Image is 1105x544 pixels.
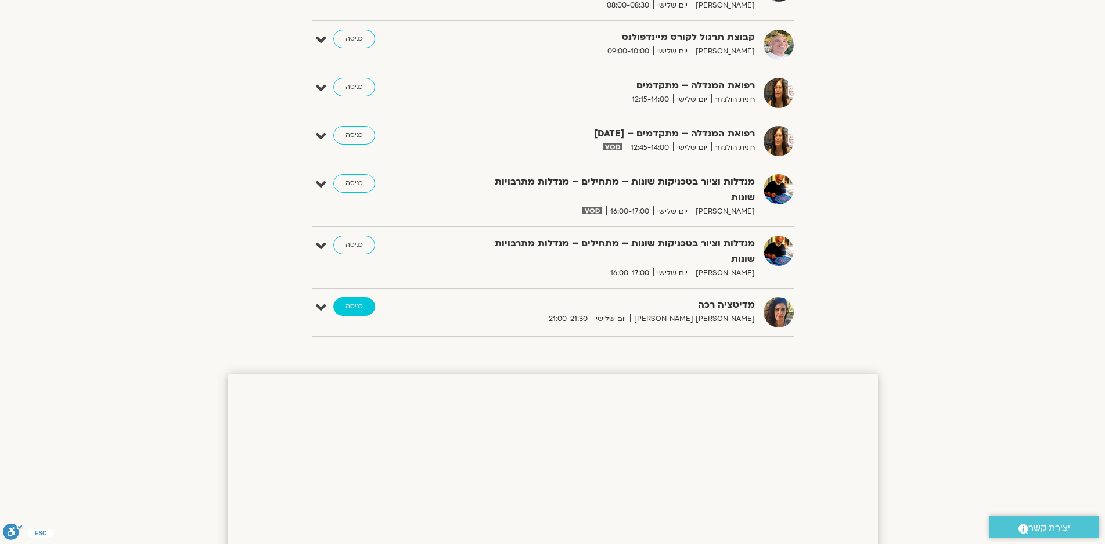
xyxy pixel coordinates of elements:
[627,142,673,154] span: 12:45-14:00
[333,236,375,254] a: כניסה
[606,267,653,279] span: 16:00-17:00
[333,126,375,145] a: כניסה
[653,45,692,57] span: יום שלישי
[692,206,755,218] span: [PERSON_NAME]
[333,78,375,96] a: כניסה
[711,142,755,154] span: רונית הולנדר
[692,267,755,279] span: [PERSON_NAME]
[1028,520,1070,536] span: יצירת קשר
[470,78,755,93] strong: רפואת המנדלה – מתקדמים
[673,142,711,154] span: יום שלישי
[333,30,375,48] a: כניסה
[603,143,622,150] img: vodicon
[470,126,755,142] strong: רפואת המנדלה – מתקדמים – [DATE]
[470,30,755,45] strong: קבוצת תרגול לקורס מיינדפולנס
[989,516,1099,538] a: יצירת קשר
[582,207,602,214] img: vodicon
[592,313,630,325] span: יום שלישי
[630,313,755,325] span: [PERSON_NAME] [PERSON_NAME]
[606,206,653,218] span: 16:00-17:00
[692,45,755,57] span: [PERSON_NAME]
[470,236,755,267] strong: מנדלות וציור בטכניקות שונות – מתחילים – מנדלות מתרבויות שונות
[653,267,692,279] span: יום שלישי
[628,93,673,106] span: 12:15-14:00
[603,45,653,57] span: 09:00-10:00
[333,297,375,316] a: כניסה
[653,206,692,218] span: יום שלישי
[673,93,711,106] span: יום שלישי
[545,313,592,325] span: 21:00-21:30
[333,174,375,193] a: כניסה
[470,174,755,206] strong: מנדלות וציור בטכניקות שונות – מתחילים – מנדלות מתרבויות שונות
[711,93,755,106] span: רונית הולנדר
[470,297,755,313] strong: מדיטציה רכה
